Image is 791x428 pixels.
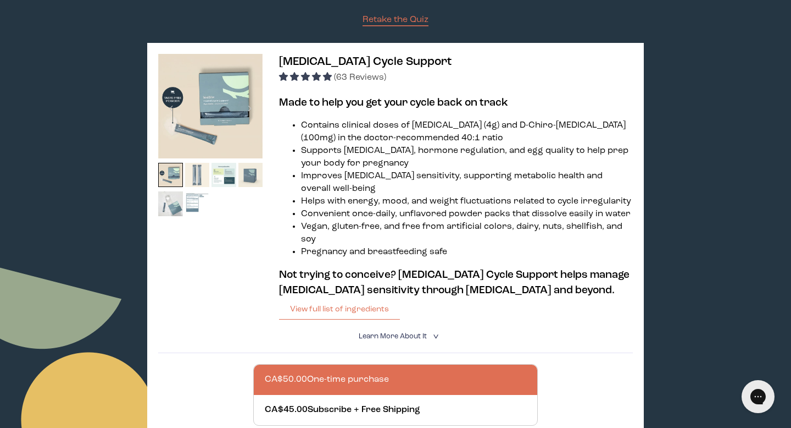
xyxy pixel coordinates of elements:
span: Retake the Quiz [363,15,428,24]
img: thumbnail image [158,54,263,158]
li: Contains clinical doses of [MEDICAL_DATA] (4g) and D-Chiro-[MEDICAL_DATA] (100mg) in the doctor-r... [301,119,633,145]
li: Convenient once-daily, unflavored powder packs that dissolve easily in water [301,208,633,221]
li: Helps with energy, mood, and weight fluctuations related to cycle irregularity [301,195,633,208]
button: View full list of ingredients [279,298,400,320]
img: thumbnail image [238,163,263,188]
iframe: Gorgias live chat messenger [736,376,780,417]
a: Retake the Quiz [363,14,428,26]
li: Pregnancy and breastfeeding safe [301,246,633,259]
span: 4.90 stars [279,73,334,82]
h3: Not trying to conceive? [MEDICAL_DATA] Cycle Support helps manage [MEDICAL_DATA] sensitivity thro... [279,267,633,298]
img: thumbnail image [211,163,236,188]
summary: Learn More About it < [359,331,432,342]
img: thumbnail image [158,163,183,188]
span: (63 Reviews) [334,73,386,82]
span: [MEDICAL_DATA] Cycle Support [279,56,452,68]
img: thumbnail image [158,191,183,216]
li: Vegan, gluten-free, and free from artificial colors, dairy, nuts, shellfish, and soy [301,221,633,246]
span: Learn More About it [359,333,427,340]
li: Improves [MEDICAL_DATA] sensitivity, supporting metabolic health and overall well-being [301,170,633,195]
h3: Made to help you get your cycle back on track [279,95,633,111]
img: thumbnail image [185,191,210,216]
li: Supports [MEDICAL_DATA], hormone regulation, and egg quality to help prep your body for pregnancy [301,145,633,170]
img: thumbnail image [185,163,210,188]
i: < [430,333,440,339]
